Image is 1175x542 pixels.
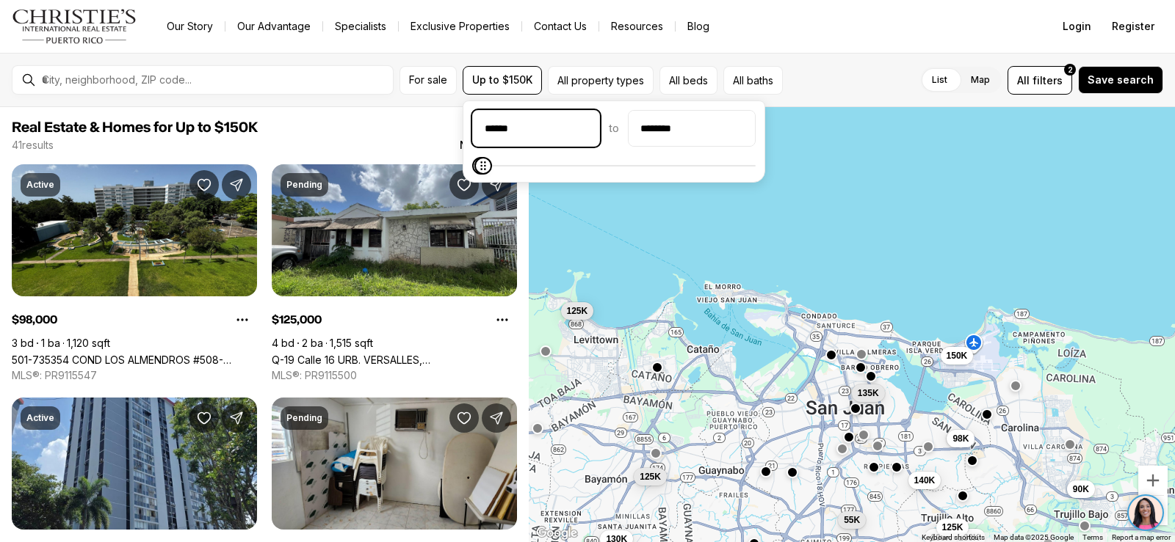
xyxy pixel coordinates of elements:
[472,157,490,175] span: Minimum
[561,302,594,320] button: 125K
[947,350,968,362] span: 150K
[908,472,941,489] button: 140K
[959,67,1002,93] label: Map
[1138,466,1168,495] button: Zoom in
[567,305,588,317] span: 125K
[399,16,521,37] a: Exclusive Properties
[460,139,499,151] span: Newest
[189,403,219,433] button: Save Property: 2 ALMONTE #411
[1017,73,1030,88] span: All
[451,131,526,160] button: Newest
[482,403,511,433] button: Share Property
[1078,66,1163,94] button: Save search
[936,519,969,536] button: 125K
[272,354,517,366] a: Q-19 Calle 16 URB. VERSALLES, BAYAMON PR, 00959
[323,16,398,37] a: Specialists
[155,16,225,37] a: Our Story
[858,387,879,399] span: 135K
[474,157,492,175] span: Maximum
[222,170,251,199] button: Share Property
[1112,21,1154,32] span: Register
[548,66,654,95] button: All property types
[26,412,54,424] p: Active
[1068,64,1073,76] span: 2
[1112,533,1171,541] a: Report a map error
[599,16,675,37] a: Resources
[947,430,975,447] button: 98K
[222,403,251,433] button: Share Property
[920,67,959,93] label: List
[463,66,542,95] button: Up to $150K
[488,305,517,334] button: Property options
[852,384,885,402] button: 135K
[844,514,860,526] span: 55K
[723,66,783,95] button: All baths
[225,16,322,37] a: Our Advantage
[26,179,54,191] p: Active
[838,511,866,529] button: 55K
[9,9,43,43] img: be3d4b55-7850-4bcb-9297-a2f9cd376e78.png
[629,111,755,146] input: priceMax
[12,139,54,151] p: 41 results
[286,412,322,424] p: Pending
[12,9,137,44] img: logo
[472,74,532,86] span: Up to $150K
[522,16,599,37] button: Contact Us
[952,433,969,444] span: 98K
[449,403,479,433] button: Save Property:
[409,74,447,86] span: For sale
[1067,480,1095,498] button: 90K
[189,170,219,199] button: Save Property: 501-735354 COND LOS ALMENDROS #508-735354
[659,66,717,95] button: All beds
[994,533,1074,541] span: Map data ©2025 Google
[634,468,667,486] button: 125K
[473,111,599,146] input: priceMin
[676,16,721,37] a: Blog
[640,471,661,483] span: 125K
[914,475,936,486] span: 140K
[941,347,974,365] button: 150K
[1082,533,1103,541] a: Terms (opens in new tab)
[1103,12,1163,41] button: Register
[1073,483,1089,495] span: 90K
[1063,21,1091,32] span: Login
[12,120,258,135] span: Real Estate & Homes for Up to $150K
[228,305,257,334] button: Property options
[12,354,257,366] a: 501-735354 COND LOS ALMENDROS #508-735354, SAN JUAN PR, 00924
[1033,73,1063,88] span: filters
[449,170,479,199] button: Save Property: Q-19 Calle 16 URB. VERSALLES
[482,170,511,199] button: Share Property
[399,66,457,95] button: For sale
[609,122,619,134] span: to
[942,521,963,533] span: 125K
[1008,66,1072,95] button: Allfilters2
[1088,74,1154,86] span: Save search
[1054,12,1100,41] button: Login
[286,179,322,191] p: Pending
